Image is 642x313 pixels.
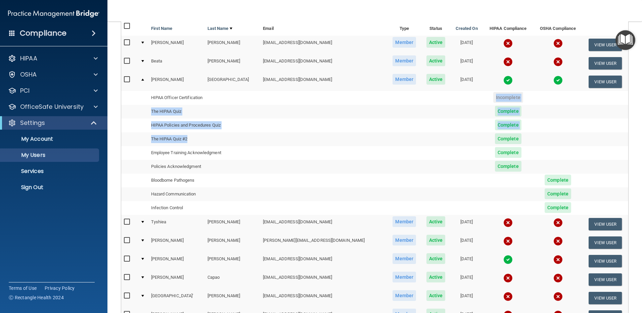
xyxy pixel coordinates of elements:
td: The HIPAA Quiz #2 [148,132,261,146]
td: Tyshiea [148,215,205,233]
button: View User [589,255,622,267]
th: OSHA Compliance [533,19,582,36]
th: Email [260,19,387,36]
p: Services [4,168,96,175]
td: [PERSON_NAME] [148,233,205,252]
td: Infection Control [148,201,261,215]
td: [EMAIL_ADDRESS][DOMAIN_NAME] [260,252,387,270]
img: cross.ca9f0e7f.svg [553,292,563,301]
span: Active [426,216,446,227]
span: Incomplete [493,92,523,103]
button: View User [589,292,622,304]
p: PCI [20,87,30,95]
span: Complete [495,133,521,144]
img: cross.ca9f0e7f.svg [503,273,513,283]
td: [PERSON_NAME][EMAIL_ADDRESS][DOMAIN_NAME] [260,233,387,252]
td: Bloodborne Pathogens [148,174,261,187]
img: tick.e7d51cea.svg [503,76,513,85]
span: Member [393,216,416,227]
td: [EMAIL_ADDRESS][DOMAIN_NAME] [260,270,387,289]
img: cross.ca9f0e7f.svg [553,218,563,227]
p: OfficeSafe University [20,103,84,111]
img: cross.ca9f0e7f.svg [503,292,513,301]
td: [DATE] [450,233,483,252]
a: HIPAA [8,54,98,62]
button: View User [589,236,622,249]
td: [PERSON_NAME] [205,233,261,252]
span: Member [393,37,416,48]
img: cross.ca9f0e7f.svg [553,255,563,264]
span: Complete [495,147,521,158]
span: Complete [495,161,521,172]
th: Status [421,19,450,36]
th: Type [387,19,421,36]
img: cross.ca9f0e7f.svg [553,39,563,48]
td: [EMAIL_ADDRESS][DOMAIN_NAME] [260,215,387,233]
td: [DATE] [450,252,483,270]
img: tick.e7d51cea.svg [553,76,563,85]
a: Terms of Use [9,285,37,292]
button: View User [589,76,622,88]
span: Complete [495,120,521,130]
img: cross.ca9f0e7f.svg [503,39,513,48]
td: Hazard Communication [148,187,261,201]
img: cross.ca9f0e7f.svg [553,236,563,246]
img: cross.ca9f0e7f.svg [503,57,513,66]
span: Member [393,74,416,85]
span: Active [426,272,446,282]
td: [DATE] [450,270,483,289]
button: View User [589,218,622,230]
img: PMB logo [8,7,99,20]
span: Active [426,37,446,48]
td: [EMAIL_ADDRESS][DOMAIN_NAME] [260,73,387,91]
p: My Users [4,152,96,159]
td: [GEOGRAPHIC_DATA] [205,73,261,91]
td: [EMAIL_ADDRESS][DOMAIN_NAME] [260,36,387,54]
p: HIPAA [20,54,37,62]
td: The HIPAA Quiz [148,105,261,119]
td: Policies Acknowledgment [148,160,261,174]
span: Ⓒ Rectangle Health 2024 [9,294,64,301]
a: Last Name [208,25,232,33]
iframe: Drift Widget Chat Controller [526,265,634,292]
span: Member [393,55,416,66]
td: [GEOGRAPHIC_DATA]' [148,289,205,307]
a: OfficeSafe University [8,103,98,111]
a: Settings [8,119,97,127]
img: tick.e7d51cea.svg [503,255,513,264]
p: Settings [20,119,45,127]
th: HIPAA Compliance [483,19,533,36]
span: Member [393,290,416,301]
a: OSHA [8,71,98,79]
span: Member [393,272,416,282]
button: View User [589,57,622,70]
td: HIPAA Policies and Procedures Quiz [148,119,261,132]
td: [DATE] [450,289,483,307]
td: [PERSON_NAME] [205,54,261,73]
td: [PERSON_NAME] [148,36,205,54]
img: cross.ca9f0e7f.svg [553,57,563,66]
span: Member [393,253,416,264]
p: My Account [4,136,96,142]
span: Active [426,253,446,264]
td: [DATE] [450,36,483,54]
td: [DATE] [450,54,483,73]
a: Privacy Policy [45,285,75,292]
span: Active [426,290,446,301]
a: PCI [8,87,98,95]
span: Complete [545,188,571,199]
td: [PERSON_NAME] [148,73,205,91]
td: [PERSON_NAME] [205,289,261,307]
h4: Compliance [20,29,66,38]
span: Active [426,74,446,85]
button: Open Resource Center [615,30,635,50]
td: Employee Training Acknowledgment [148,146,261,160]
span: Complete [495,106,521,117]
td: Capao [205,270,261,289]
td: [DATE] [450,73,483,91]
td: [PERSON_NAME] [148,252,205,270]
p: OSHA [20,71,37,79]
td: HIPAA Officer Certification [148,91,261,105]
span: Member [393,235,416,245]
img: cross.ca9f0e7f.svg [503,218,513,227]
